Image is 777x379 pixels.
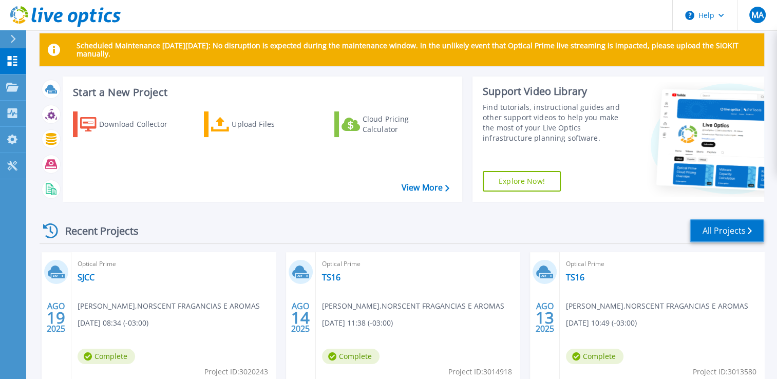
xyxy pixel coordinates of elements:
[322,300,504,312] span: [PERSON_NAME] , NORSCENT FRAGANCIAS E AROMAS
[566,258,758,270] span: Optical Prime
[322,272,340,282] a: TS16
[751,11,763,19] span: MA
[535,299,555,336] div: AGO 2025
[566,272,584,282] a: TS16
[536,313,554,322] span: 13
[78,349,135,364] span: Complete
[566,317,637,329] span: [DATE] 10:49 (-03:00)
[322,349,380,364] span: Complete
[566,349,623,364] span: Complete
[402,183,449,193] a: View More
[47,313,65,322] span: 19
[78,272,94,282] a: SJCC
[334,111,449,137] a: Cloud Pricing Calculator
[483,171,561,192] a: Explore Now!
[693,366,756,377] span: Project ID: 3013580
[291,299,310,336] div: AGO 2025
[363,114,445,135] div: Cloud Pricing Calculator
[291,313,310,322] span: 14
[690,219,764,242] a: All Projects
[322,258,514,270] span: Optical Prime
[448,366,512,377] span: Project ID: 3014918
[78,300,260,312] span: [PERSON_NAME] , NORSCENT FRAGANCIAS E AROMAS
[46,299,66,336] div: AGO 2025
[483,102,629,143] div: Find tutorials, instructional guides and other support videos to help you make the most of your L...
[78,317,148,329] span: [DATE] 08:34 (-03:00)
[204,366,268,377] span: Project ID: 3020243
[73,87,449,98] h3: Start a New Project
[77,42,756,58] p: Scheduled Maintenance [DATE][DATE]: No disruption is expected during the maintenance window. In t...
[78,258,270,270] span: Optical Prime
[204,111,318,137] a: Upload Files
[566,300,748,312] span: [PERSON_NAME] , NORSCENT FRAGANCIAS E AROMAS
[40,218,153,243] div: Recent Projects
[99,114,181,135] div: Download Collector
[232,114,314,135] div: Upload Files
[73,111,187,137] a: Download Collector
[483,85,629,98] div: Support Video Library
[322,317,393,329] span: [DATE] 11:38 (-03:00)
